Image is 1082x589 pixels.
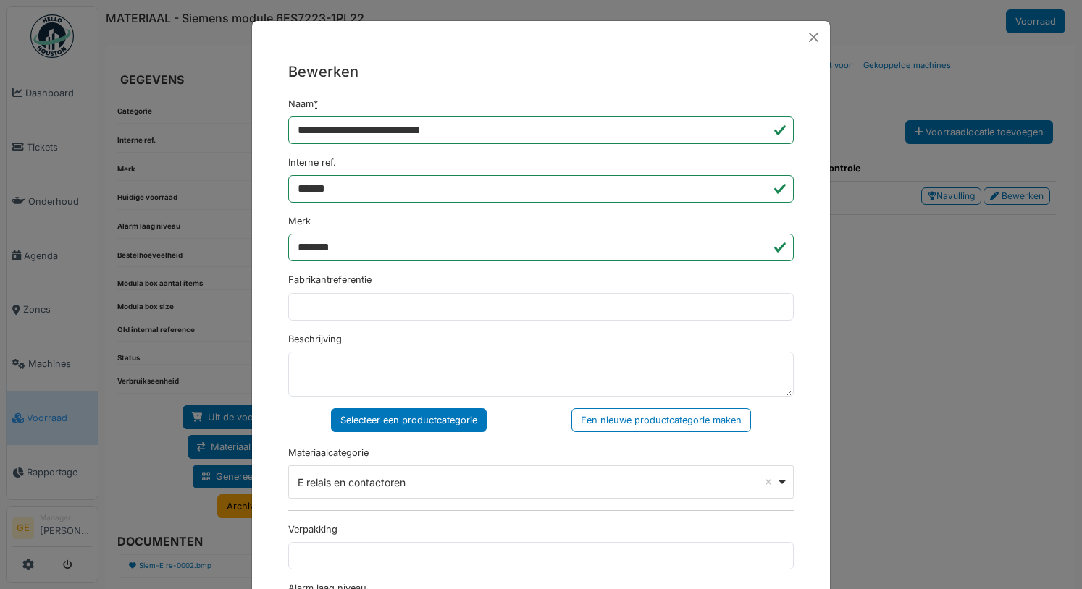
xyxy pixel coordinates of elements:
[331,408,487,432] div: Selecteer een productcategorie
[288,332,342,346] label: Beschrijving
[288,97,318,111] label: Naam
[288,156,336,169] label: Interne ref.
[288,214,311,228] label: Merk
[288,446,369,459] label: Materiaalcategorie
[288,522,337,536] label: Verpakking
[314,98,318,109] abbr: Verplicht
[288,61,794,82] h5: Bewerken
[803,27,824,48] button: Close
[761,475,776,489] button: Remove item: '767'
[288,273,372,287] label: Fabrikantreferentie
[298,475,776,490] div: E relais en contactoren
[571,408,751,432] div: Een nieuwe productcategorie maken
